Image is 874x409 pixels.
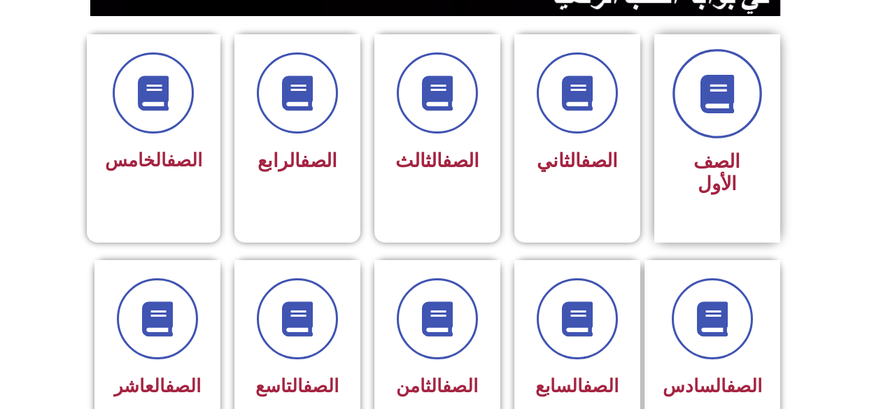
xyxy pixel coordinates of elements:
[726,375,762,396] a: الصف
[442,375,478,396] a: الصف
[105,150,202,171] span: الخامس
[442,150,479,172] a: الصف
[303,375,339,396] a: الصف
[258,150,337,172] span: الرابع
[167,150,202,171] a: الصف
[255,375,339,396] span: التاسع
[581,150,618,172] a: الصف
[583,375,619,396] a: الصف
[300,150,337,172] a: الصف
[395,150,479,172] span: الثالث
[693,150,740,195] span: الصف الأول
[663,375,762,396] span: السادس
[537,150,618,172] span: الثاني
[165,375,201,396] a: الصف
[535,375,619,396] span: السابع
[114,375,201,396] span: العاشر
[396,375,478,396] span: الثامن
